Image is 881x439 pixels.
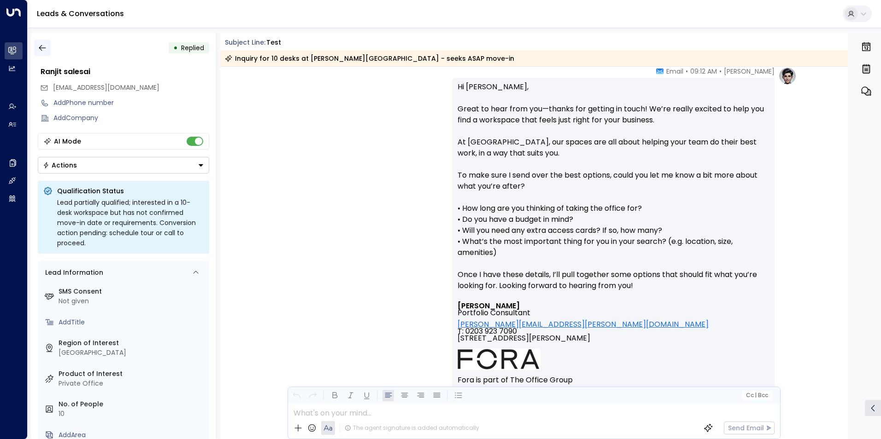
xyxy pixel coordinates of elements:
label: No. of People [59,399,206,409]
span: • [719,67,722,76]
p: Hi [PERSON_NAME], Great to hear from you—thanks for getting in touch! We’re really excited to hel... [458,81,769,302]
label: Product of Interest [59,369,206,379]
img: AIorK4ysLkpAD1VLoJghiceWoVRmgk1XU2vrdoLkeDLGAFfv_vh6vnfJOA1ilUWLDOVq3gZTs86hLsHm3vG- [458,348,540,370]
div: 10 [59,409,206,419]
font: Fora is part of The Office Group [458,375,573,385]
a: Leads & Conversations [37,8,124,19]
span: T: 0203 923 7090 [458,328,517,335]
span: 09:12 AM [690,67,717,76]
div: AddPhone number [53,98,209,108]
button: Actions [38,157,209,173]
span: | [755,392,757,399]
span: ranjitsalesai@gmail.com [53,83,159,92]
span: [EMAIL_ADDRESS][DOMAIN_NAME] [53,83,159,92]
img: profile-logo.png [778,67,797,85]
div: Lead partially qualified; interested in a 10-desk workspace but has not confirmed move-in date or... [57,197,204,248]
font: [PERSON_NAME] [458,300,520,311]
span: Email [666,67,683,76]
div: Ranjit salesai [41,66,209,77]
div: Inquiry for 10 desks at [PERSON_NAME][GEOGRAPHIC_DATA] - seeks ASAP move-in [225,54,514,63]
div: [GEOGRAPHIC_DATA] [59,348,206,358]
div: Actions [43,161,77,169]
span: [STREET_ADDRESS][PERSON_NAME] [458,335,590,348]
div: Lead Information [42,268,103,277]
div: AI Mode [54,137,81,146]
div: AddTitle [59,318,206,327]
button: Redo [307,390,318,401]
button: Cc|Bcc [742,391,771,400]
span: Replied [181,43,204,52]
div: Private Office [59,379,206,388]
label: Region of Interest [59,338,206,348]
span: Cc Bcc [746,392,768,399]
div: Button group with a nested menu [38,157,209,173]
p: Qualification Status [57,186,204,196]
label: SMS Consent [59,287,206,296]
a: [PERSON_NAME][EMAIL_ADDRESS][PERSON_NAME][DOMAIN_NAME] [458,321,709,328]
div: test [266,38,281,47]
span: [PERSON_NAME] [724,67,775,76]
div: AddCompany [53,113,209,123]
div: The agent signature is added automatically [345,424,479,432]
span: • [686,67,688,76]
button: Undo [291,390,302,401]
span: Portfolio Consultant [458,309,530,316]
div: Not given [59,296,206,306]
div: • [173,40,178,56]
span: Subject Line: [225,38,265,47]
